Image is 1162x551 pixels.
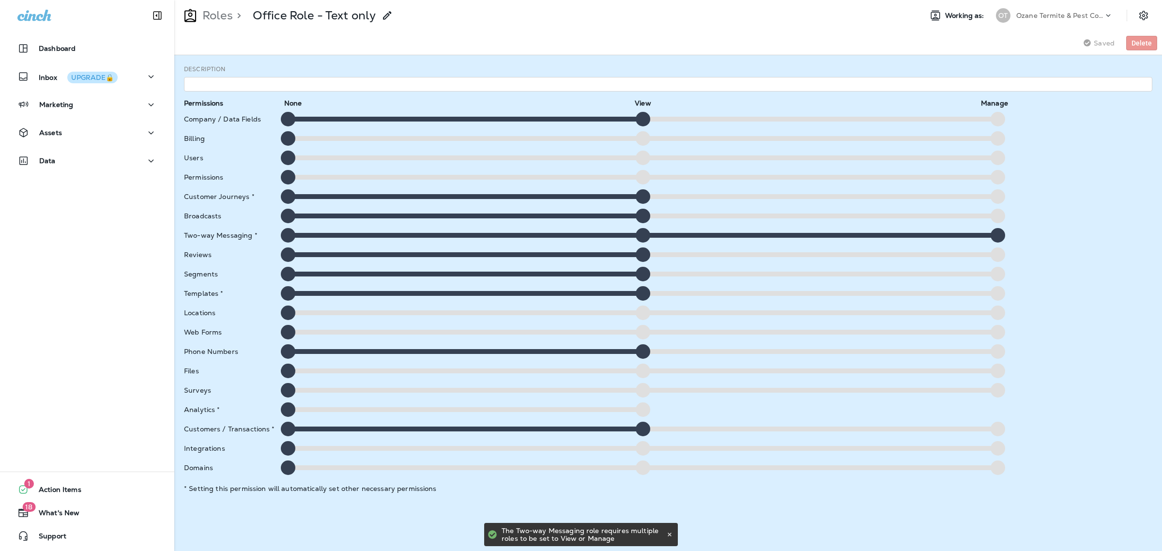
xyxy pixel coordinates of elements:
button: Marketing [10,95,165,114]
p: Office Role - Text only [253,8,376,23]
span: Saved [1094,39,1115,47]
div: The Two-way Messaging role requires multiple roles to be set to View or Manage [502,523,664,546]
span: Working as: [945,12,986,20]
p: Dashboard [39,45,76,52]
span: Action Items [29,486,81,497]
p: Inbox [39,72,118,82]
p: Data [39,157,56,165]
span: 18 [22,502,35,512]
button: 18What's New [10,503,165,522]
span: 1 [24,479,34,489]
button: Collapse Sidebar [144,6,171,25]
button: Assets [10,123,165,142]
button: 1Action Items [10,480,165,499]
button: InboxUPGRADE🔒 [10,67,165,86]
button: Settings [1135,7,1152,24]
button: Dashboard [10,39,165,58]
button: Data [10,151,165,170]
p: Assets [39,129,62,137]
p: > [233,8,241,23]
span: Support [29,532,66,544]
button: Support [10,526,165,546]
div: UPGRADE🔒 [71,74,114,81]
button: UPGRADE🔒 [67,72,118,83]
p: Roles [199,8,233,23]
p: Marketing [39,101,73,108]
div: OT [996,8,1010,23]
button: Delete [1126,36,1157,50]
span: What's New [29,509,79,520]
span: Delete [1131,40,1152,46]
p: Ozane Termite & Pest Control [1016,12,1103,19]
